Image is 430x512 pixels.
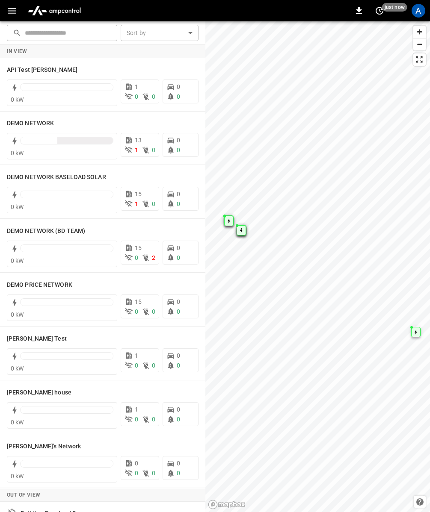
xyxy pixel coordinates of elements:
[177,352,180,359] span: 0
[24,3,84,19] img: ampcontrol.io logo
[7,388,71,397] h6: Rayman's house
[152,93,155,100] span: 0
[411,327,421,337] div: Map marker
[135,470,138,477] span: 0
[177,93,180,100] span: 0
[7,48,27,54] strong: In View
[135,254,138,261] span: 0
[7,442,81,451] h6: Stephane's Network
[11,150,24,156] span: 0 kW
[152,147,155,153] span: 0
[205,21,430,512] canvas: Map
[135,137,142,144] span: 13
[224,216,234,226] div: Map marker
[152,254,155,261] span: 2
[413,26,426,38] button: Zoom in
[11,257,24,264] span: 0 kW
[152,362,155,369] span: 0
[135,191,142,197] span: 15
[135,460,138,467] span: 0
[7,119,54,128] h6: DEMO NETWORK
[135,83,138,90] span: 1
[152,416,155,423] span: 0
[135,308,138,315] span: 0
[135,93,138,100] span: 0
[177,406,180,413] span: 0
[177,470,180,477] span: 0
[7,492,40,498] strong: Out of View
[11,96,24,103] span: 0 kW
[7,227,85,236] h6: DEMO NETWORK (BD TEAM)
[373,4,386,18] button: set refresh interval
[177,254,180,261] span: 0
[208,500,246,509] a: Mapbox homepage
[177,362,180,369] span: 0
[237,225,246,235] div: Map marker
[177,83,180,90] span: 0
[177,244,180,251] span: 0
[177,147,180,153] span: 0
[11,365,24,372] span: 0 kW
[177,308,180,315] span: 0
[135,200,138,207] span: 1
[177,298,180,305] span: 0
[11,419,24,426] span: 0 kW
[11,473,24,480] span: 0 kW
[177,416,180,423] span: 0
[152,200,155,207] span: 0
[135,244,142,251] span: 15
[135,298,142,305] span: 15
[413,38,426,50] button: Zoom out
[7,280,72,290] h6: DEMO PRICE NETWORK
[177,460,180,467] span: 0
[135,147,138,153] span: 1
[152,470,155,477] span: 0
[135,406,138,413] span: 1
[11,203,24,210] span: 0 kW
[11,311,24,318] span: 0 kW
[177,191,180,197] span: 0
[382,3,407,12] span: just now
[7,173,106,182] h6: DEMO NETWORK BASELOAD SOLAR
[135,352,138,359] span: 1
[152,308,155,315] span: 0
[177,200,180,207] span: 0
[135,416,138,423] span: 0
[135,362,138,369] span: 0
[7,334,67,344] h6: Gauthami Test
[7,65,77,75] h6: API Test Jonas
[412,4,425,18] div: profile-icon
[177,137,180,144] span: 0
